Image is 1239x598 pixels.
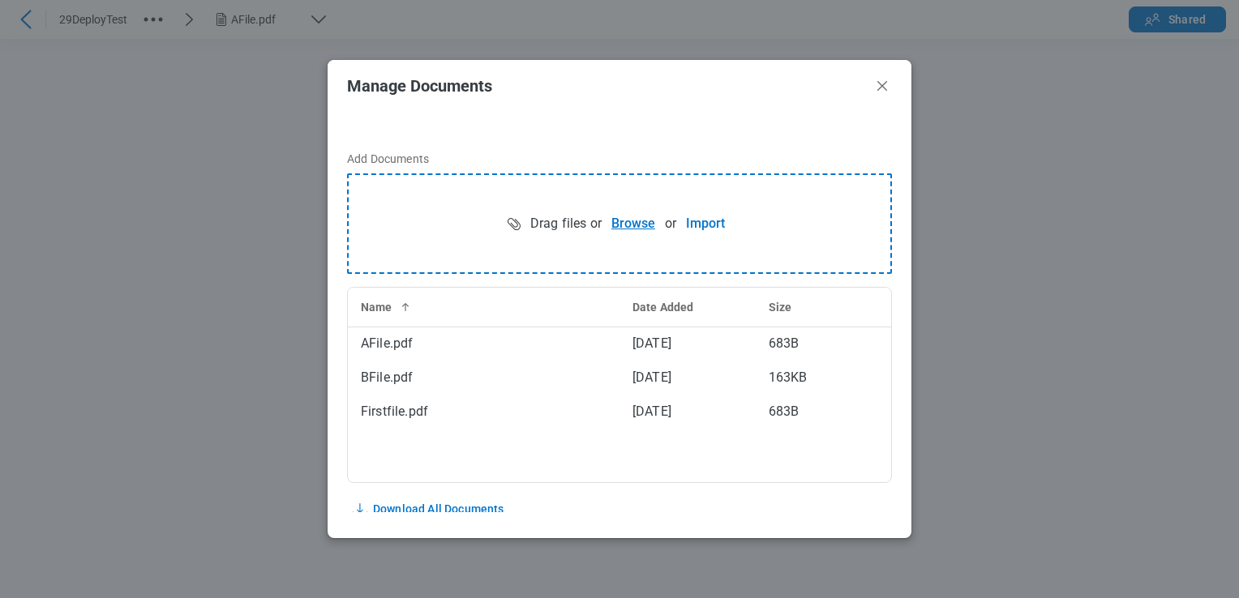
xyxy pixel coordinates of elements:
[665,207,735,240] div: or
[769,299,825,315] div: Size
[756,327,838,361] td: 683B
[756,395,838,429] td: 683B
[361,368,607,387] div: BFile.pdf
[632,299,743,315] div: Date Added
[373,501,504,517] span: Download All Documents
[361,402,607,421] div: Firstfile.pdf
[619,327,756,361] td: [DATE]
[530,215,602,233] span: Drag files or
[619,361,756,395] td: [DATE]
[347,77,866,95] h2: Manage Documents
[347,496,504,522] button: Download All Documents
[361,299,607,315] div: Name
[361,334,607,353] div: AFile.pdf
[756,361,838,395] td: 163KB
[619,395,756,429] td: [DATE]
[348,288,891,429] table: bb-data-table
[676,207,735,240] button: Import
[602,207,665,240] button: Browse
[872,76,892,96] button: Close
[347,151,892,167] label: Add Documents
